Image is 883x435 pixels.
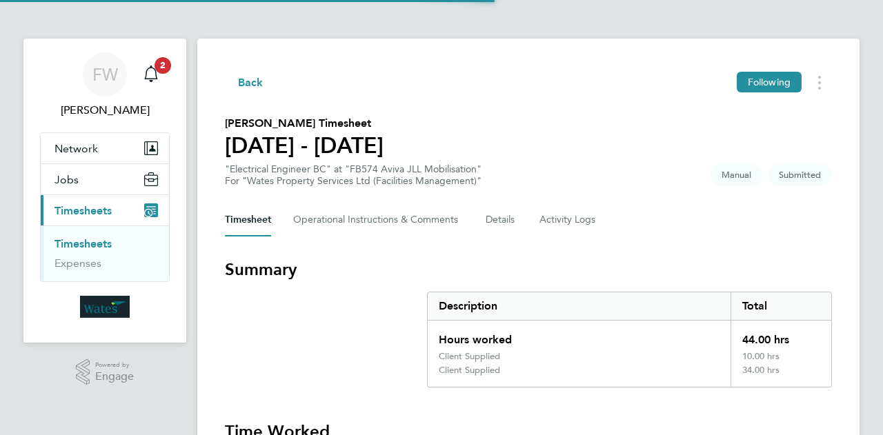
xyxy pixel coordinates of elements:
span: Following [748,76,791,88]
div: Hours worked [428,321,731,351]
a: Timesheets [54,237,112,250]
div: 44.00 hrs [731,321,831,351]
a: 2 [137,52,165,97]
span: This timesheet is Submitted. [768,163,832,186]
span: Frank Watts [40,102,170,119]
h1: [DATE] - [DATE] [225,132,384,159]
div: Total [731,292,831,320]
button: Timesheets Menu [807,72,832,93]
span: Jobs [54,173,79,186]
span: Back [238,74,264,91]
button: Following [737,72,802,92]
img: wates-logo-retina.png [80,296,130,318]
div: Client Supplied [439,365,500,376]
button: Operational Instructions & Comments [293,203,464,236]
button: Network [41,133,169,163]
button: Timesheets [41,195,169,225]
div: Summary [427,292,832,387]
nav: Main navigation [23,39,186,343]
div: Description [428,292,731,320]
span: Engage [95,371,134,383]
a: Powered byEngage [76,359,135,385]
button: Timesheet [225,203,271,236]
a: Expenses [54,256,101,270]
button: Back [225,74,264,91]
a: Go to home page [40,296,170,318]
span: Powered by [95,359,134,371]
div: Timesheets [41,225,169,281]
div: 34.00 hrs [731,365,831,387]
button: Details [486,203,517,236]
div: Client Supplied [439,351,500,362]
button: Jobs [41,164,169,194]
div: "Electrical Engineer BC" at "FB574 Aviva JLL Mobilisation" [225,163,482,187]
button: Activity Logs [539,203,597,236]
span: Network [54,142,98,155]
span: FW [92,65,118,83]
h2: [PERSON_NAME] Timesheet [225,115,384,132]
span: This timesheet was manually created. [711,163,762,186]
a: FW[PERSON_NAME] [40,52,170,119]
h3: Summary [225,259,832,281]
span: Timesheets [54,204,112,217]
span: 2 [155,57,171,74]
div: For "Wates Property Services Ltd (Facilities Management)" [225,175,482,187]
div: 10.00 hrs [731,351,831,365]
